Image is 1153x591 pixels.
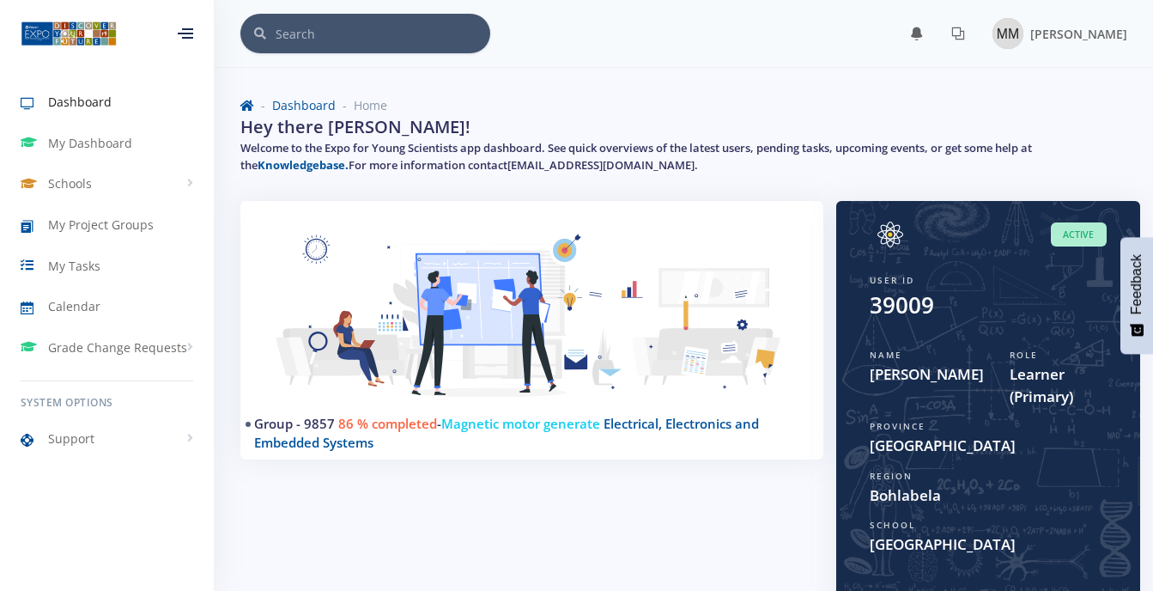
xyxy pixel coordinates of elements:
span: My Project Groups [48,216,154,234]
span: Region [870,470,913,482]
a: [EMAIL_ADDRESS][DOMAIN_NAME] [507,157,695,173]
span: [PERSON_NAME] [870,363,984,386]
span: Active [1051,222,1107,247]
button: Feedback - Show survey [1120,237,1153,354]
img: Image placeholder [870,222,911,247]
h2: Hey there [PERSON_NAME]! [240,114,470,140]
img: ... [21,20,117,47]
span: [GEOGRAPHIC_DATA] [870,435,1107,457]
span: Province [870,420,925,432]
span: [PERSON_NAME] [1030,26,1127,42]
span: User ID [870,274,914,286]
span: Calendar [48,297,100,315]
h4: - [254,414,796,453]
span: School [870,519,915,531]
a: Image placeholder [PERSON_NAME] [979,15,1127,52]
img: Image placeholder [992,18,1023,49]
span: Name [870,349,902,361]
div: 39009 [870,289,934,322]
h5: Welcome to the Expo for Young Scientists app dashboard. See quick overviews of the latest users, ... [240,140,1127,174]
h6: System Options [21,395,193,411]
span: Dashboard [48,93,112,111]
span: Magnetic motor generate [441,415,600,432]
img: Learner [261,222,803,427]
span: Grade Change Requests [48,338,187,356]
input: Search [276,14,490,53]
span: My Tasks [48,257,100,275]
span: [GEOGRAPHIC_DATA] [870,533,1107,556]
a: Group - 9857 [254,415,335,432]
span: 86 % completed [338,415,437,432]
span: Role [1010,349,1038,361]
a: Dashboard [272,97,336,113]
span: Bohlabela [870,484,1107,507]
a: Knowledgebase. [258,157,349,173]
span: Schools [48,174,92,192]
span: My Dashboard [48,134,132,152]
li: Home [336,96,387,114]
nav: breadcrumb [240,96,1127,114]
span: Support [48,430,94,448]
span: Feedback [1129,254,1144,314]
span: Learner (Primary) [1010,363,1107,407]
